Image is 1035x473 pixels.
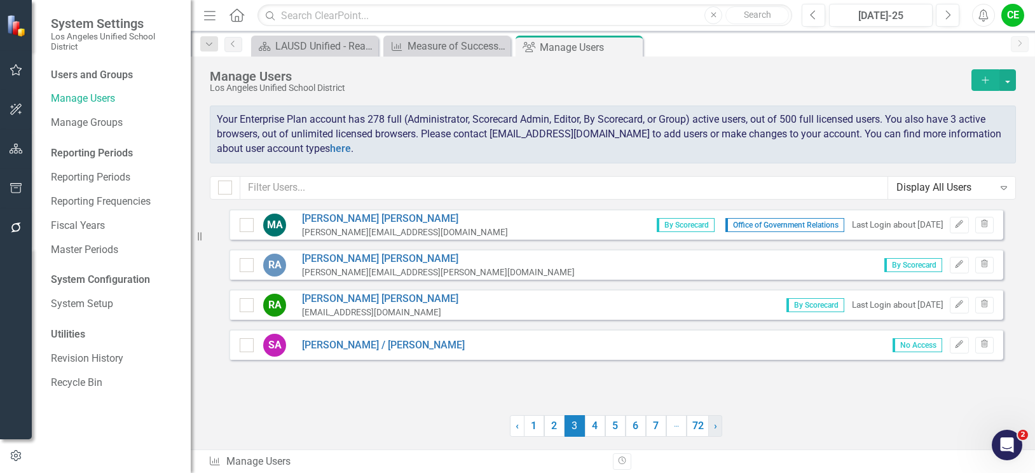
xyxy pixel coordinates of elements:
[302,338,465,353] a: [PERSON_NAME] / [PERSON_NAME]
[51,92,178,106] a: Manage Users
[263,214,286,236] div: MA
[302,252,575,266] a: [PERSON_NAME] [PERSON_NAME]
[51,352,178,366] a: Revision History
[544,415,565,437] a: 2
[829,4,933,27] button: [DATE]-25
[657,218,715,232] span: By Scorecard
[51,273,178,287] div: System Configuration
[725,6,789,24] button: Search
[585,415,605,437] a: 4
[263,294,286,317] div: RA
[51,31,178,52] small: Los Angeles Unified School District
[51,297,178,312] a: System Setup
[302,306,458,319] div: [EMAIL_ADDRESS][DOMAIN_NAME]
[51,146,178,161] div: Reporting Periods
[387,38,507,54] a: Measure of Success - Scorecard Report
[565,415,585,437] span: 3
[302,292,458,306] a: [PERSON_NAME] [PERSON_NAME]
[687,415,709,437] a: 72
[893,338,942,352] span: No Access
[51,219,178,233] a: Fiscal Years
[524,415,544,437] a: 1
[51,116,178,130] a: Manage Groups
[1001,4,1024,27] button: CE
[240,176,888,200] input: Filter Users...
[51,243,178,257] a: Master Periods
[51,170,178,185] a: Reporting Periods
[254,38,375,54] a: LAUSD Unified - Ready for the World
[6,15,29,37] img: ClearPoint Strategy
[516,420,519,432] span: ‹
[302,226,508,238] div: [PERSON_NAME][EMAIL_ADDRESS][DOMAIN_NAME]
[786,298,844,312] span: By Scorecard
[275,38,375,54] div: LAUSD Unified - Ready for the World
[302,266,575,278] div: [PERSON_NAME][EMAIL_ADDRESS][PERSON_NAME][DOMAIN_NAME]
[1018,430,1028,440] span: 2
[330,142,351,154] a: here
[540,39,640,55] div: Manage Users
[51,376,178,390] a: Recycle Bin
[217,113,1001,154] span: Your Enterprise Plan account has 278 full (Administrator, Scorecard Admin, Editor, By Scorecard, ...
[725,218,844,232] span: Office of Government Relations
[626,415,646,437] a: 6
[833,8,928,24] div: [DATE]-25
[852,219,943,231] div: Last Login about [DATE]
[714,420,717,432] span: ›
[992,430,1022,460] iframe: Intercom live chat
[51,68,178,83] div: Users and Groups
[51,327,178,342] div: Utilities
[209,455,603,469] div: Manage Users
[408,38,507,54] div: Measure of Success - Scorecard Report
[646,415,666,437] a: 7
[210,69,965,83] div: Manage Users
[257,4,792,27] input: Search ClearPoint...
[744,10,771,20] span: Search
[51,16,178,31] span: System Settings
[263,254,286,277] div: RA
[51,195,178,209] a: Reporting Frequencies
[896,181,994,195] div: Display All Users
[263,334,286,357] div: SA
[605,415,626,437] a: 5
[302,212,508,226] a: [PERSON_NAME] [PERSON_NAME]
[852,299,943,311] div: Last Login about [DATE]
[210,83,965,93] div: Los Angeles Unified School District
[884,258,942,272] span: By Scorecard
